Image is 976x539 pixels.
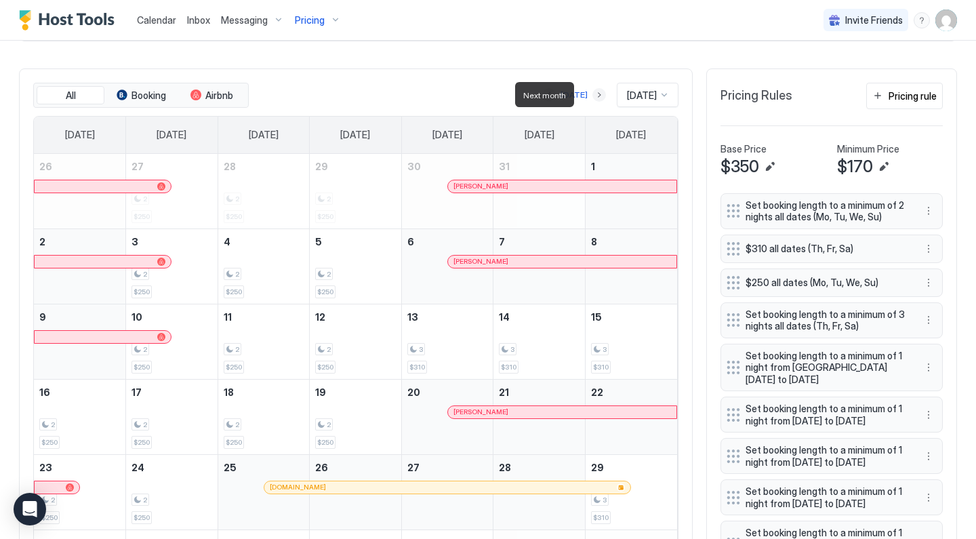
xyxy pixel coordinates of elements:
span: [DATE] [157,129,186,141]
button: All [37,86,104,105]
span: 2 [235,420,239,429]
a: November 24, 2025 [126,455,218,480]
span: $250 [226,438,242,447]
span: 6 [407,236,414,247]
span: Set booking length to a minimum of 2 nights all dates (Mo, Tu, We, Su) [746,199,907,223]
span: Invite Friends [845,14,903,26]
span: 22 [591,386,603,398]
a: November 1, 2025 [586,154,677,179]
span: 13 [407,311,418,323]
span: [PERSON_NAME] [453,407,508,416]
span: 2 [51,420,55,429]
button: More options [920,312,937,328]
span: 2 [143,270,147,279]
div: User profile [935,9,957,31]
span: [PERSON_NAME] [453,257,508,266]
a: November 19, 2025 [310,380,401,405]
span: 2 [143,496,147,504]
a: October 29, 2025 [310,154,401,179]
span: $250 [41,513,58,522]
div: [PERSON_NAME] [453,407,671,416]
span: [DATE] [65,129,95,141]
td: November 26, 2025 [310,454,402,530]
td: October 26, 2025 [34,154,126,229]
td: November 9, 2025 [34,304,126,379]
a: November 3, 2025 [126,229,218,254]
button: [DATE] [558,87,590,103]
span: 2 [39,236,45,247]
a: Inbox [187,13,210,27]
div: menu [920,407,937,423]
div: [DATE] [561,89,588,101]
a: Thursday [419,117,476,153]
span: 21 [499,386,509,398]
div: Pricing rule [889,89,937,103]
span: $310 [409,363,425,372]
a: November 17, 2025 [126,380,218,405]
td: November 14, 2025 [493,304,586,379]
a: Tuesday [235,117,292,153]
td: November 15, 2025 [585,304,677,379]
td: November 13, 2025 [401,304,493,379]
td: November 8, 2025 [585,228,677,304]
span: 2 [327,420,331,429]
div: $310 all dates (Th, Fr, Sa) menu [720,235,943,263]
td: November 6, 2025 [401,228,493,304]
td: November 16, 2025 [34,379,126,454]
span: All [66,89,76,102]
span: $250 [134,513,150,522]
td: November 2, 2025 [34,228,126,304]
div: menu [920,312,937,328]
span: $350 [720,157,759,177]
span: 1 [591,161,595,172]
a: November 23, 2025 [34,455,125,480]
span: $310 [593,363,609,372]
a: November 25, 2025 [218,455,310,480]
div: tab-group [33,83,249,108]
span: [DATE] [627,89,657,102]
span: $310 [593,513,609,522]
span: Minimum Price [837,143,899,155]
span: [DATE] [616,129,646,141]
span: 18 [224,386,234,398]
span: Next month [523,90,566,100]
span: [DATE] [525,129,554,141]
span: 27 [407,462,420,473]
a: November 21, 2025 [493,380,585,405]
button: More options [920,241,937,257]
span: 26 [315,462,328,473]
a: November 9, 2025 [34,304,125,330]
span: $250 [317,287,333,296]
a: November 20, 2025 [402,380,493,405]
span: [DATE] [340,129,370,141]
span: 4 [224,236,230,247]
button: Pricing rule [866,83,943,109]
a: Sunday [52,117,108,153]
span: Calendar [137,14,176,26]
a: November 14, 2025 [493,304,585,330]
span: 30 [407,161,421,172]
div: menu [920,275,937,291]
a: November 22, 2025 [586,380,677,405]
a: November 11, 2025 [218,304,310,330]
a: November 13, 2025 [402,304,493,330]
button: More options [920,359,937,376]
span: [DOMAIN_NAME] [270,483,326,492]
td: October 29, 2025 [310,154,402,229]
div: Set booking length to a minimum of 1 night from [GEOGRAPHIC_DATA][DATE] to [DATE] menu [720,344,943,392]
span: 2 [143,420,147,429]
a: Friday [511,117,568,153]
div: Set booking length to a minimum of 1 night from [DATE] to [DATE] menu [720,397,943,433]
a: October 28, 2025 [218,154,310,179]
a: November 15, 2025 [586,304,677,330]
span: Booking [131,89,166,102]
span: $250 [134,287,150,296]
span: 25 [224,462,237,473]
span: 5 [315,236,322,247]
span: 29 [315,161,328,172]
span: Set booking length to a minimum of 1 night from [DATE] to [DATE] [746,444,907,468]
span: 3 [603,345,607,354]
span: $310 all dates (Th, Fr, Sa) [746,243,907,255]
span: $250 all dates (Mo, Tu, We, Su) [746,277,907,289]
td: November 19, 2025 [310,379,402,454]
